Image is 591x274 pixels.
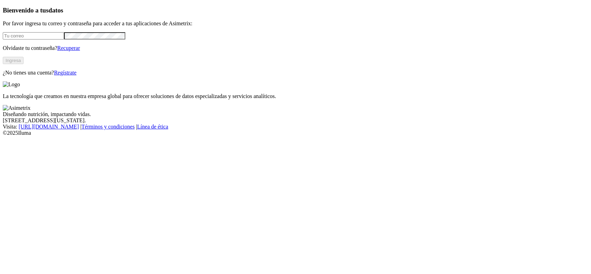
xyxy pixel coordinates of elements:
img: Logo [3,81,20,88]
span: datos [48,7,63,14]
div: Diseñando nutrición, impactando vidas. [3,111,588,117]
a: Términos y condiciones [81,124,135,130]
p: ¿No tienes una cuenta? [3,70,588,76]
a: Recuperar [57,45,80,51]
input: Tu correo [3,32,64,39]
button: Ingresa [3,57,24,64]
p: La tecnología que creamos en nuestra empresa global para ofrecer soluciones de datos especializad... [3,93,588,99]
div: [STREET_ADDRESS][US_STATE]. [3,117,588,124]
a: Línea de ética [137,124,168,130]
div: © 2025 Iluma [3,130,588,136]
img: Asimetrix [3,105,30,111]
a: [URL][DOMAIN_NAME] [19,124,79,130]
div: Visita : | | [3,124,588,130]
a: Regístrate [54,70,77,76]
p: Olvidaste tu contraseña? [3,45,588,51]
p: Por favor ingresa tu correo y contraseña para acceder a tus aplicaciones de Asimetrix: [3,20,588,27]
h3: Bienvenido a tus [3,7,588,14]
